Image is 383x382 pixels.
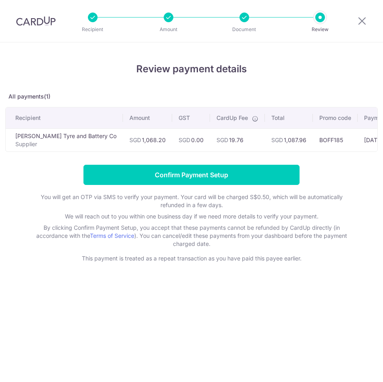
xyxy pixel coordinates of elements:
[179,136,190,143] span: SGD
[30,193,353,209] p: You will get an OTP via SMS to verify your payment. Your card will be charged S$0.50, which will ...
[172,107,210,128] th: GST
[5,62,378,76] h4: Review payment details
[16,16,56,26] img: CardUp
[30,212,353,220] p: We will reach out to you within one business day if we need more details to verify your payment.
[30,224,353,248] p: By clicking Confirm Payment Setup, you accept that these payments cannot be refunded by CardUp di...
[210,128,265,151] td: 19.76
[6,128,123,151] td: [PERSON_NAME] Tyre and Battery Co
[172,128,210,151] td: 0.00
[216,114,248,122] span: CardUp Fee
[271,136,283,143] span: SGD
[222,25,267,34] p: Document
[146,25,191,34] p: Amount
[313,107,358,128] th: Promo code
[216,136,228,143] span: SGD
[6,107,123,128] th: Recipient
[83,165,300,185] input: Confirm Payment Setup
[123,128,172,151] td: 1,068.20
[129,136,141,143] span: SGD
[265,128,313,151] td: 1,087.96
[90,232,134,239] a: Terms of Service
[5,92,378,101] p: All payments(1)
[298,25,343,34] p: Review
[15,140,117,148] p: Supplier
[30,254,353,262] p: This payment is treated as a repeat transaction as you have paid this payee earlier.
[265,107,313,128] th: Total
[313,128,358,151] td: BOFF185
[70,25,115,34] p: Recipient
[123,107,172,128] th: Amount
